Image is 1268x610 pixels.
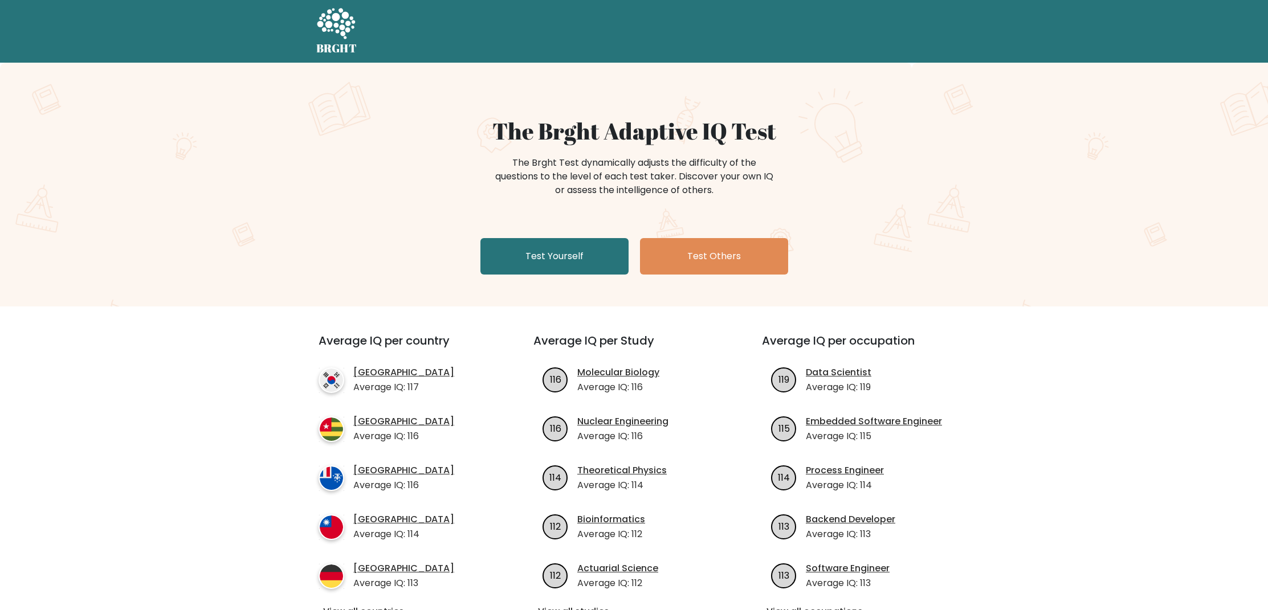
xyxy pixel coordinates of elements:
p: Average IQ: 113 [806,576,890,590]
p: Average IQ: 114 [806,478,884,492]
img: country [319,563,344,589]
a: [GEOGRAPHIC_DATA] [353,562,454,575]
a: Data Scientist [806,366,871,379]
p: Average IQ: 116 [353,478,454,492]
h3: Average IQ per country [319,334,492,361]
a: Process Engineer [806,464,884,477]
text: 113 [778,519,789,533]
a: Theoretical Physics [577,464,667,477]
p: Average IQ: 115 [806,429,942,443]
text: 119 [778,372,789,386]
h5: BRGHT [316,42,357,55]
p: Average IQ: 112 [577,527,645,541]
a: Molecular Biology [577,366,659,379]
text: 116 [550,421,561,435]
text: 114 [778,470,790,484]
text: 113 [778,568,789,582]
a: BRGHT [316,5,357,58]
p: Average IQ: 114 [353,527,454,541]
p: Average IQ: 116 [577,380,659,394]
p: Average IQ: 117 [353,380,454,394]
text: 114 [549,470,561,484]
a: [GEOGRAPHIC_DATA] [353,415,454,428]
a: [GEOGRAPHIC_DATA] [353,464,454,477]
p: Average IQ: 116 [353,429,454,443]
text: 116 [550,372,561,386]
p: Average IQ: 112 [577,576,658,590]
a: Actuarial Science [577,562,658,575]
a: [GEOGRAPHIC_DATA] [353,366,454,379]
h1: The Brght Adaptive IQ Test [356,117,912,145]
img: country [319,514,344,540]
text: 112 [550,568,561,582]
a: Bioinformatics [577,513,645,526]
a: Backend Developer [806,513,895,526]
text: 115 [778,421,790,435]
h3: Average IQ per Study [533,334,735,361]
img: country [319,465,344,491]
img: country [319,416,344,442]
img: country [319,367,344,393]
p: Average IQ: 114 [577,478,667,492]
div: The Brght Test dynamically adjusts the difficulty of the questions to the level of each test take... [492,156,777,197]
p: Average IQ: 116 [577,429,668,443]
p: Average IQ: 113 [353,576,454,590]
text: 112 [550,519,561,533]
a: Test Yourself [480,238,629,275]
p: Average IQ: 113 [806,527,895,541]
a: Test Others [640,238,788,275]
a: Embedded Software Engineer [806,415,942,428]
h3: Average IQ per occupation [762,334,963,361]
a: Nuclear Engineering [577,415,668,428]
p: Average IQ: 119 [806,380,871,394]
a: Software Engineer [806,562,890,575]
a: [GEOGRAPHIC_DATA] [353,513,454,526]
